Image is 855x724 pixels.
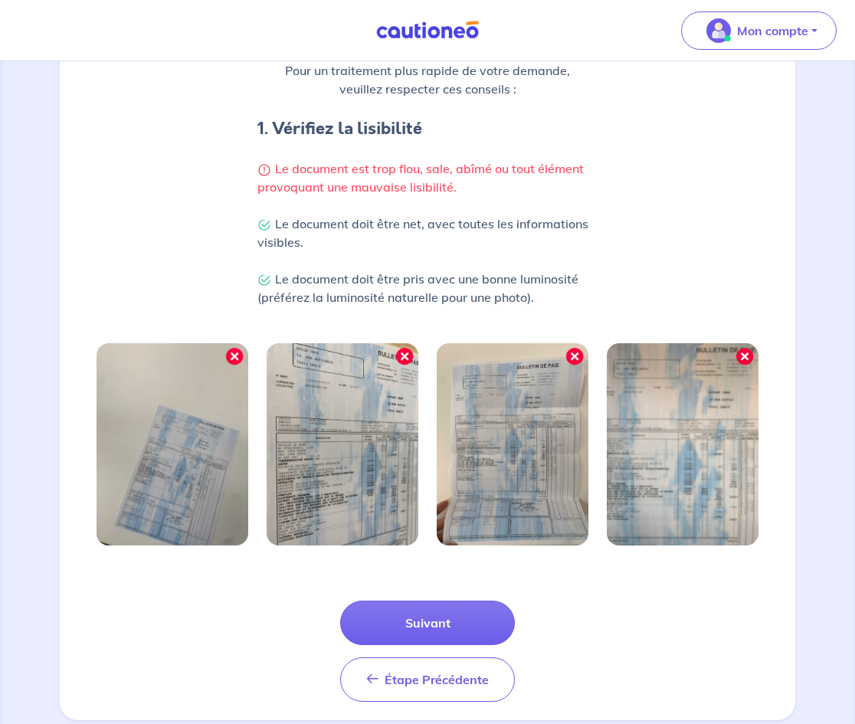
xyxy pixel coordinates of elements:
[97,343,248,545] img: Image mal cadrée 1
[681,11,837,50] button: illu_account_valid_menu.svgMon compte
[340,601,515,645] button: Suivant
[437,343,588,545] img: Image mal cadrée 3
[737,21,808,40] p: Mon compte
[257,218,271,232] img: Check
[706,18,731,43] img: illu_account_valid_menu.svg
[607,343,758,545] img: Image mal cadrée 4
[257,163,271,177] img: Warning
[257,274,271,287] img: Check
[257,215,598,306] p: Le document doit être net, avec toutes les informations visibles. Le document doit être pris avec...
[257,116,598,141] h4: 1. Vérifiez la lisibilité
[340,657,515,702] button: Étape Précédente
[267,343,418,545] img: Image mal cadrée 2
[257,61,598,98] p: Pour un traitement plus rapide de votre demande, veuillez respecter ces conseils :
[370,21,485,40] img: Cautioneo
[385,672,489,687] span: Étape Précédente
[257,159,598,196] p: Le document est trop flou, sale, abîmé ou tout élément provoquant une mauvaise lisibilité.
